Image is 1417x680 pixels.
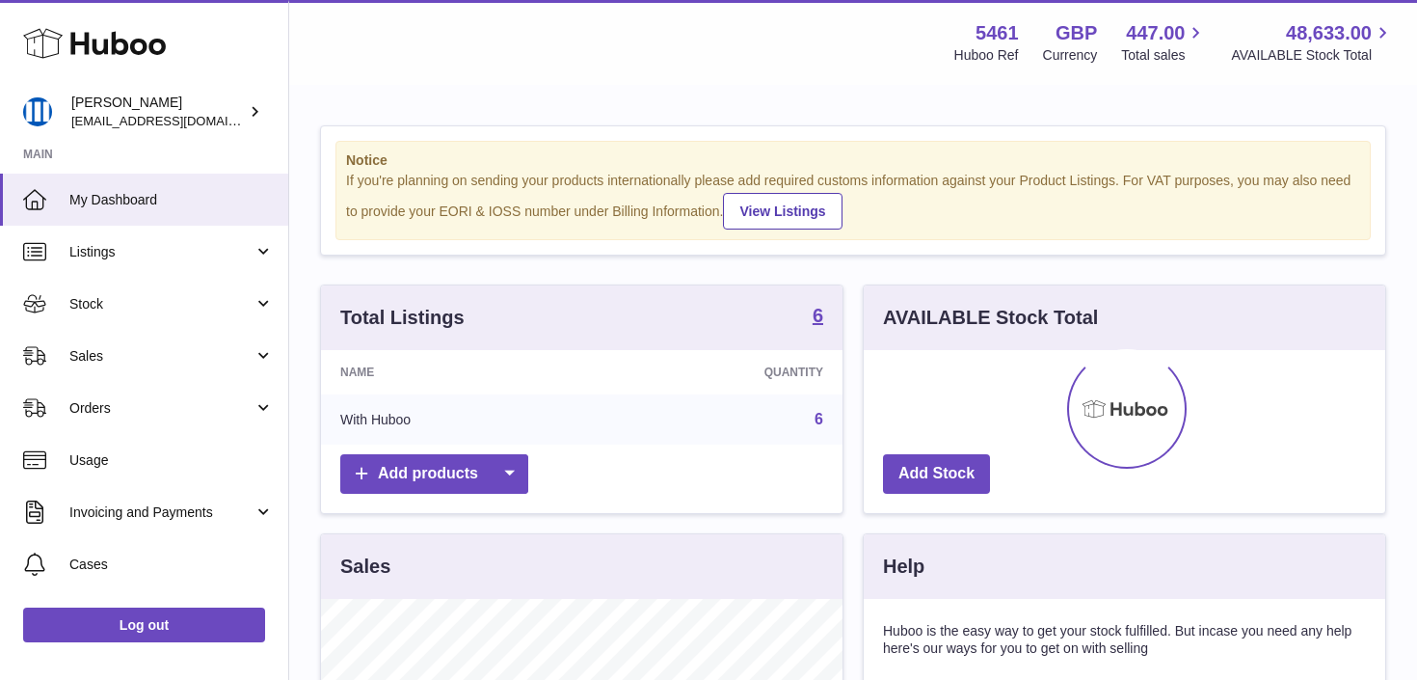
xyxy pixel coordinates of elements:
[954,46,1019,65] div: Huboo Ref
[69,556,274,574] span: Cases
[23,608,265,642] a: Log out
[883,622,1366,659] p: Huboo is the easy way to get your stock fulfilled. But incase you need any help here's our ways f...
[69,295,254,313] span: Stock
[69,399,254,418] span: Orders
[346,151,1360,170] strong: Notice
[1056,20,1097,46] strong: GBP
[815,411,823,427] a: 6
[723,193,842,230] a: View Listings
[883,554,924,580] h3: Help
[71,94,245,130] div: [PERSON_NAME]
[69,347,254,366] span: Sales
[69,503,254,522] span: Invoicing and Payments
[340,554,390,580] h3: Sales
[883,305,1098,331] h3: AVAILABLE Stock Total
[883,454,990,494] a: Add Stock
[1043,46,1098,65] div: Currency
[23,97,52,126] img: oksana@monimoto.com
[1231,20,1394,65] a: 48,633.00 AVAILABLE Stock Total
[69,243,254,261] span: Listings
[346,172,1360,230] div: If you're planning on sending your products internationally please add required customs informati...
[340,454,528,494] a: Add products
[1231,46,1394,65] span: AVAILABLE Stock Total
[1126,20,1185,46] span: 447.00
[340,305,465,331] h3: Total Listings
[71,113,283,128] span: [EMAIL_ADDRESS][DOMAIN_NAME]
[813,306,823,329] a: 6
[596,350,842,394] th: Quantity
[1121,20,1207,65] a: 447.00 Total sales
[321,350,596,394] th: Name
[1121,46,1207,65] span: Total sales
[813,306,823,325] strong: 6
[976,20,1019,46] strong: 5461
[321,394,596,445] td: With Huboo
[1286,20,1372,46] span: 48,633.00
[69,451,274,470] span: Usage
[69,191,274,209] span: My Dashboard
